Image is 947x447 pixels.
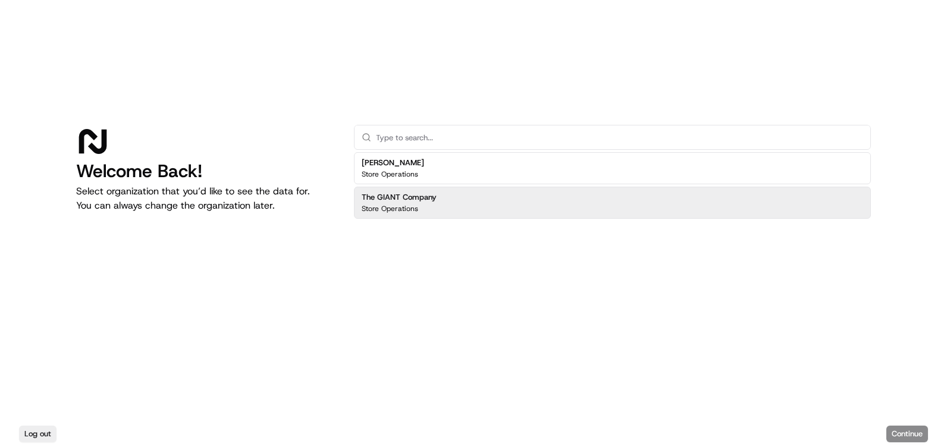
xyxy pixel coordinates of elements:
[354,150,871,221] div: Suggestions
[19,426,57,442] button: Log out
[362,204,418,213] p: Store Operations
[362,192,437,203] h2: The GIANT Company
[376,125,863,149] input: Type to search...
[362,158,424,168] h2: [PERSON_NAME]
[362,169,418,179] p: Store Operations
[76,184,335,213] p: Select organization that you’d like to see the data for. You can always change the organization l...
[76,160,335,182] h1: Welcome Back!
